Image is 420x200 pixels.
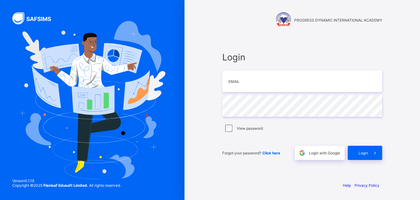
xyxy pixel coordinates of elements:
strong: Flexisaf Edusoft Limited. [43,183,88,188]
span: Forgot your password? [222,151,280,155]
span: Copyright © 2025 All rights reserved. [12,183,121,188]
span: Login [359,151,368,155]
a: Privacy Policy [355,183,379,188]
a: Click here [262,151,280,155]
span: PROGRESS DYNAMIC INTERNATIONAL ACADEMY [294,18,382,22]
span: Version 0.1.19 [12,178,121,183]
img: Hero Image [19,21,165,179]
span: Login with Google [309,151,340,155]
a: Help [343,183,351,188]
label: View password [237,126,263,131]
img: SAFSIMS Logo [12,12,58,24]
span: Login [222,52,382,63]
img: google.396cfc9801f0270233282035f929180a.svg [299,149,306,157]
